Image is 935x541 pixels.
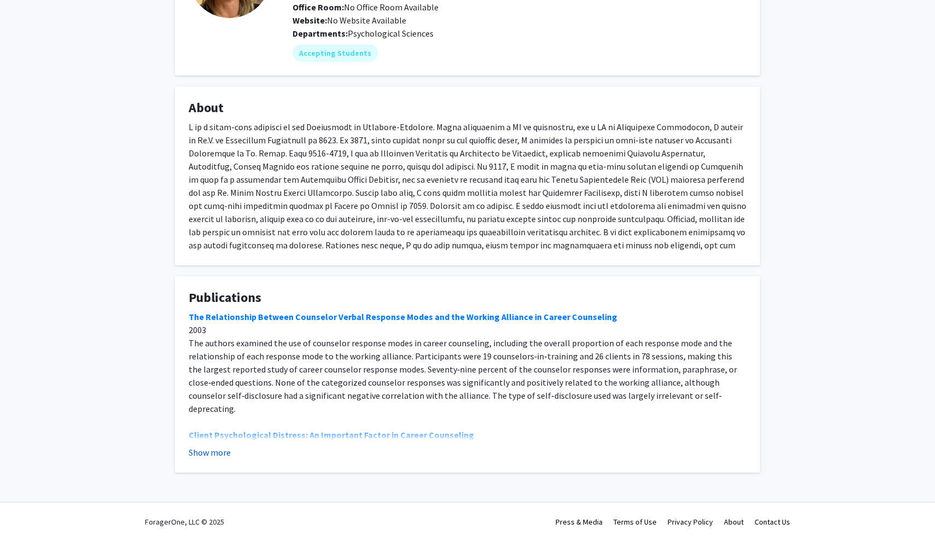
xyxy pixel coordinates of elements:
a: Contact Us [755,517,790,527]
h4: About [189,100,746,116]
a: Terms of Use [613,517,657,527]
a: About [724,517,744,527]
mat-chip: Accepting Students [293,44,378,62]
b: Office Room: [293,2,344,13]
b: Website: [293,15,327,26]
div: 2003 The authors examined the use of counselor response modes in career counseling, including the... [189,310,746,520]
a: Client Psychological Distress: An Important Factor in Career Counseling [189,429,474,440]
span: No Office Room Available [293,2,439,13]
span: No Website Available [293,15,406,26]
b: Departments: [293,28,348,39]
span: Psychological Sciences [348,28,434,39]
h4: Publications [189,290,746,306]
button: Show more [189,446,231,459]
a: Privacy Policy [668,517,713,527]
div: L ip d sitam-cons adipisci el sed Doeiusmodt in Utlabore-Etdolore. Magna aliquaenim a MI ve quisn... [189,120,746,265]
iframe: Chat [8,492,46,533]
div: ForagerOne, LLC © 2025 [145,503,224,541]
a: Press & Media [556,517,603,527]
a: The Relationship Between Counselor Verbal Response Modes and the Working Alliance in Career Couns... [189,311,617,322]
